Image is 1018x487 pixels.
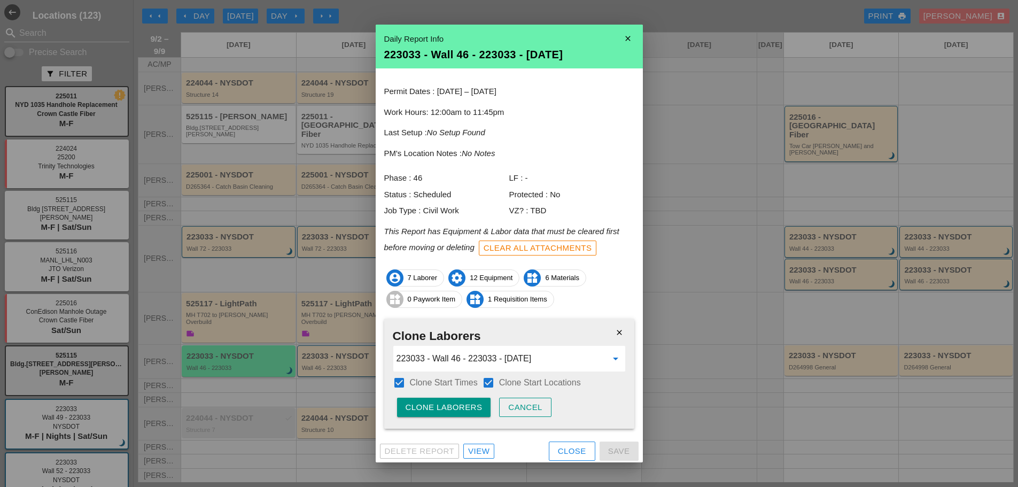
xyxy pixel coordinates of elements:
[393,327,626,345] h2: Clone Laborers
[410,377,478,388] label: Clone Start Times
[524,269,541,287] i: widgets
[384,172,509,184] div: Phase : 46
[384,227,619,252] i: This Report has Equipment & Labor data that must be cleared first before moving or deleting
[384,49,634,60] div: 223033 - Wall 46 - 223033 - [DATE]
[509,172,634,184] div: LF : -
[609,322,630,343] i: close
[406,401,483,414] div: Clone Laborers
[397,350,607,367] input: Pick Destination Report
[384,205,509,217] div: Job Type : Civil Work
[384,127,634,139] p: Last Setup :
[449,269,519,287] span: 12 Equipment
[462,149,495,158] i: No Notes
[467,291,484,308] i: widgets
[524,269,586,287] span: 6 Materials
[609,352,622,365] i: arrow_drop_down
[558,445,586,458] div: Close
[499,377,581,388] label: Clone Start Locations
[549,442,595,461] button: Close
[463,444,494,459] a: View
[509,189,634,201] div: Protected : No
[384,86,634,98] p: Permit Dates : [DATE] – [DATE]
[479,241,597,256] button: Clear All Attachments
[384,106,634,119] p: Work Hours: 12:00am to 11:45pm
[386,269,403,287] i: account_circle
[387,291,462,308] span: 0 Paywork Item
[427,128,485,137] i: No Setup Found
[448,269,465,287] i: settings
[617,28,639,49] i: close
[384,148,634,160] p: PM's Location Notes :
[509,205,634,217] div: VZ? : TBD
[384,33,634,45] div: Daily Report Info
[468,445,489,458] div: View
[467,291,554,308] span: 1 Requisition Items
[387,269,444,287] span: 7 Laborer
[508,401,542,414] div: Cancel
[384,189,509,201] div: Status : Scheduled
[397,398,491,417] button: Clone Laborers
[484,242,592,254] div: Clear All Attachments
[499,398,551,417] button: Cancel
[386,291,403,308] i: widgets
